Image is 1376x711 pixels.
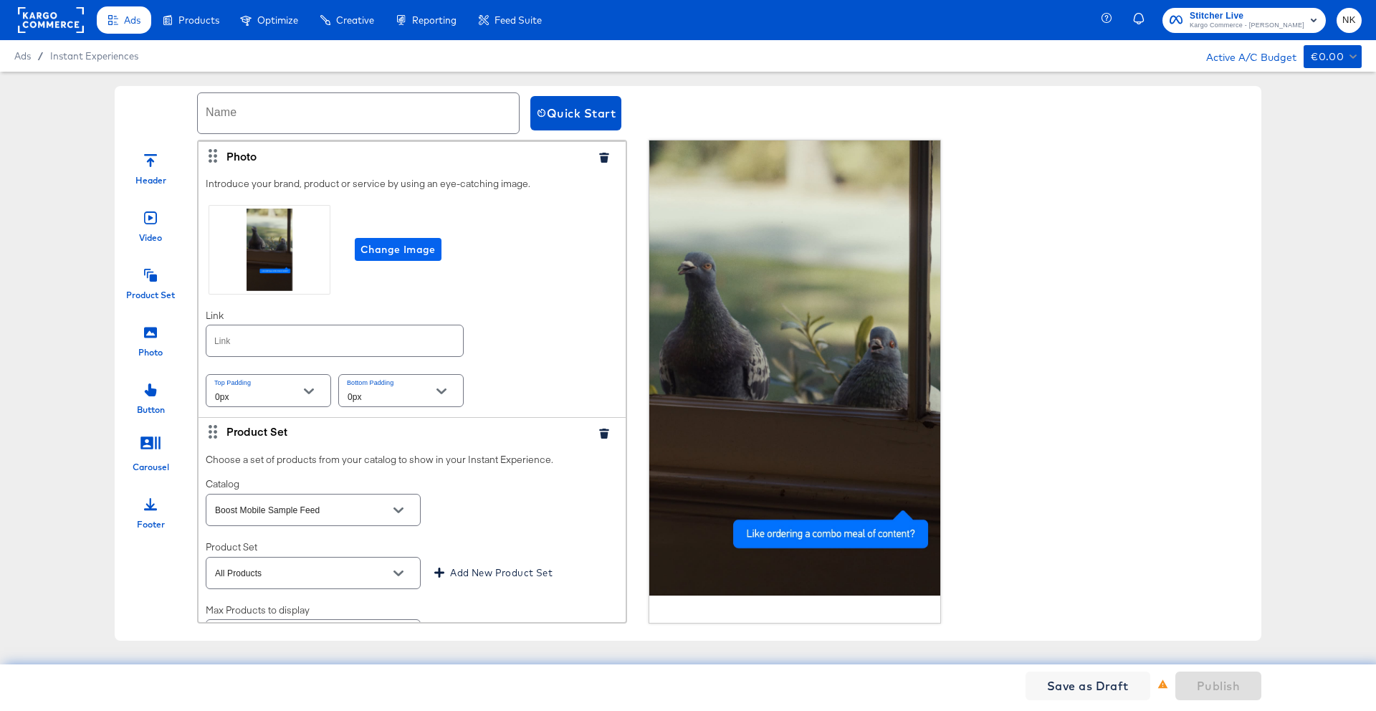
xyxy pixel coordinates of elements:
[388,563,409,584] button: Open
[226,424,586,439] div: Product Set
[226,148,586,163] div: Photo
[298,381,320,402] button: Open
[1162,8,1326,33] button: Stitcher LiveKargo Commerce - [PERSON_NAME]
[355,238,441,261] button: Change Image
[336,14,374,26] span: Creative
[126,289,175,301] div: Product Set
[206,603,618,687] div: Max Products to display
[1342,12,1356,29] span: NK
[206,309,464,361] div: Link
[137,404,165,416] div: Button
[1191,45,1296,67] div: Active A/C Budget
[412,14,457,26] span: Reporting
[424,565,558,581] button: Add New Product Set
[178,14,219,26] span: Products
[138,346,163,358] div: Photo
[139,232,162,244] div: Video
[649,140,942,660] img: hero placeholder
[133,461,169,473] div: Carousel
[536,103,616,123] span: Quick Start
[360,241,436,259] span: Change Image
[450,565,553,581] span: Add New Product Set
[50,50,138,62] a: Instant Experiences
[431,381,452,402] button: Open
[1026,672,1150,700] button: Save as Draft
[206,325,463,356] input: http://www.example.com
[31,50,50,62] span: /
[257,14,298,26] span: Optimize
[1337,8,1362,33] button: NK
[1190,20,1304,32] span: Kargo Commerce - [PERSON_NAME]
[206,540,618,592] div: Product Set
[1047,676,1129,696] span: Save as Draft
[14,50,31,62] span: Ads
[494,14,542,26] span: Feed Suite
[388,500,409,521] button: Open
[1311,48,1344,66] div: €0.00
[137,518,165,530] div: Footer
[530,96,621,130] button: Quick Start
[124,14,140,26] span: Ads
[1304,45,1362,68] button: €0.00
[199,170,626,417] div: Introduce your brand, product or service by using an eye-catching image.
[1190,9,1304,24] span: Stitcher Live
[135,174,166,186] div: Header
[206,477,421,529] div: Catalog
